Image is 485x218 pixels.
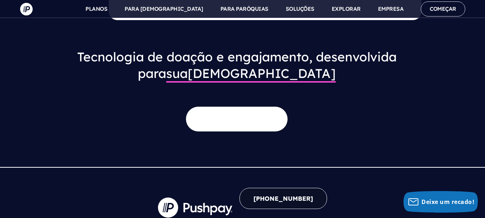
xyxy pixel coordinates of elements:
img: Logotipo da empresa [158,198,232,218]
a: EXPLORAR PLANOS [186,106,288,132]
font: COMEÇAR [430,5,456,12]
font: PARA [DEMOGRAPHIC_DATA] [125,5,203,12]
font: PARA PARÓQUIAS [220,5,269,12]
font: EMPRESA [378,5,404,12]
font: Tecnologia de doação e engajamento, desenvolvida para [77,49,397,81]
font: EXPLORAR [332,5,361,12]
font: Deixe um recado! [421,198,474,206]
a: [PHONE_NUMBER] [239,188,327,209]
a: COMEÇAR [421,1,465,16]
font: [PHONE_NUMBER] [253,195,313,202]
font: sua [166,65,188,81]
font: PLANOS [85,5,107,12]
font: SOLUÇÕES [286,5,314,12]
button: Deixe um recado! [404,191,478,213]
font: EXPLORAR PLANOS [206,115,267,123]
font: [DEMOGRAPHIC_DATA] [188,65,336,81]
